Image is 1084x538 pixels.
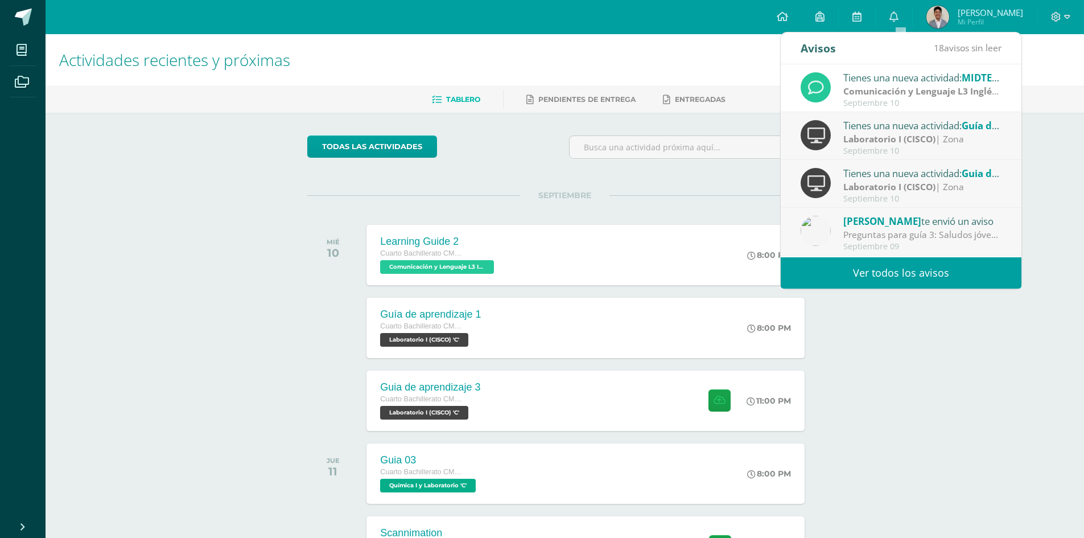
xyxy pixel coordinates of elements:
div: Tienes una nueva actividad: [843,118,1001,133]
input: Busca una actividad próxima aquí... [570,136,822,158]
img: 6dfd641176813817be49ede9ad67d1c4.png [801,216,831,246]
div: Tienes una nueva actividad: [843,70,1001,85]
span: Laboratorio I (CISCO) 'C' [380,333,468,347]
div: 8:00 PM [747,469,791,479]
strong: Comunicación y Lenguaje L3 Inglés [843,85,999,97]
div: Tienes una nueva actividad: [843,166,1001,180]
a: Pendientes de entrega [526,91,636,109]
span: 18 [934,42,944,54]
div: | Parcial [843,85,1001,98]
a: Ver todos los avisos [781,257,1021,289]
div: Septiembre 10 [843,98,1001,108]
a: Tablero [432,91,480,109]
div: Septiembre 10 [843,194,1001,204]
span: Cuarto Bachillerato CMP Bachillerato en CCLL con Orientación en Computación [380,249,465,257]
a: Entregadas [663,91,726,109]
div: Learning Guide 2 [380,236,497,248]
span: Pendientes de entrega [538,95,636,104]
span: Mi Perfil [958,17,1023,27]
img: e565edd70807eb8db387527c47dd1a87.png [926,6,949,28]
span: Química I y Laboratorio 'C' [380,479,476,492]
span: Actividades recientes y próximas [59,49,290,71]
span: Guía de aprendizaje 1 [962,119,1064,132]
div: Avisos [801,32,836,64]
div: 8:00 PM [747,250,791,260]
span: SEPTIEMBRE [520,190,609,200]
span: [PERSON_NAME] [958,7,1023,18]
span: [PERSON_NAME] [843,215,921,228]
span: Cuarto Bachillerato CMP Bachillerato en CCLL con Orientación en Computación [380,468,465,476]
div: Guía de aprendizaje 1 [380,309,481,321]
div: | Zona [843,180,1001,194]
div: 11 [327,465,340,478]
span: Cuarto Bachillerato CMP Bachillerato en CCLL con Orientación en Computación [380,395,465,403]
div: Septiembre 09 [843,242,1001,252]
div: JUE [327,457,340,465]
span: avisos sin leer [934,42,1001,54]
div: 8:00 PM [747,323,791,333]
div: MIÉ [327,238,340,246]
a: todas las Actividades [307,135,437,158]
div: Septiembre 10 [843,146,1001,156]
div: Guia 03 [380,454,479,466]
div: te envió un aviso [843,213,1001,228]
span: Cuarto Bachillerato CMP Bachillerato en CCLL con Orientación en Computación [380,322,465,330]
strong: Laboratorio I (CISCO) [843,180,935,193]
span: Entregadas [675,95,726,104]
span: MIDTERM UNIT 4 [962,71,1042,84]
strong: Laboratorio I (CISCO) [843,133,935,145]
div: Guia de aprendizaje 3 [380,381,480,393]
div: | Zona [843,133,1001,146]
div: 10 [327,246,340,260]
span: Laboratorio I (CISCO) 'C' [380,406,468,420]
span: Guia de aprendizaje 3 [962,167,1064,180]
div: Preguntas para guía 3: Saludos jóvenes, les comparto esta guía de preguntas que eben contestar pa... [843,228,1001,241]
span: Comunicación y Lenguaje L3 Inglés 'C' [380,260,494,274]
span: Tablero [446,95,480,104]
div: 11:00 PM [747,396,791,406]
